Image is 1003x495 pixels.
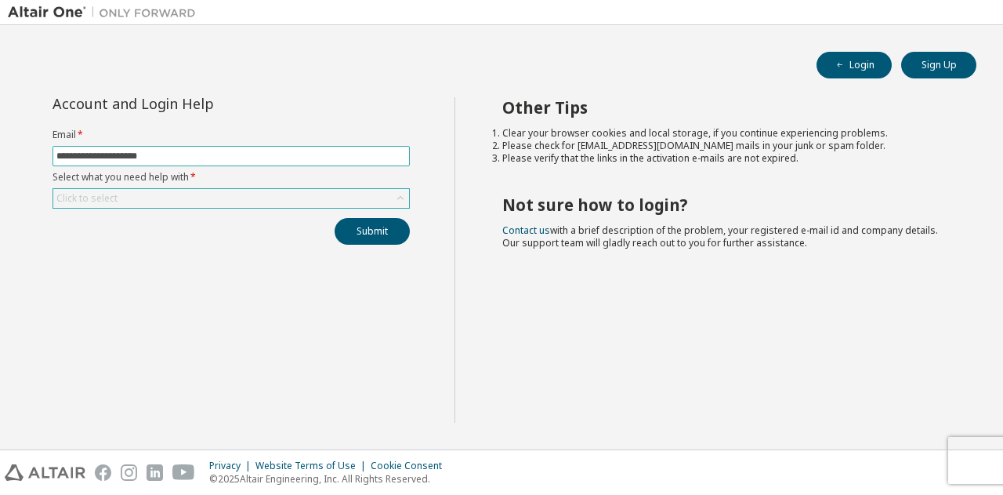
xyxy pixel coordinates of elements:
img: instagram.svg [121,464,137,481]
div: Click to select [56,192,118,205]
label: Email [53,129,410,141]
button: Login [817,52,892,78]
a: Contact us [502,224,550,237]
img: linkedin.svg [147,464,163,481]
div: Account and Login Help [53,97,339,110]
button: Submit [335,218,410,245]
li: Please verify that the links in the activation e-mails are not expired. [502,152,949,165]
button: Sign Up [901,52,976,78]
div: Click to select [53,189,409,208]
p: © 2025 Altair Engineering, Inc. All Rights Reserved. [209,472,451,486]
div: Privacy [209,460,255,472]
h2: Not sure how to login? [502,195,949,215]
div: Website Terms of Use [255,460,371,472]
h2: Other Tips [502,97,949,118]
span: with a brief description of the problem, your registered e-mail id and company details. Our suppo... [502,224,938,249]
li: Clear your browser cookies and local storage, if you continue experiencing problems. [502,127,949,140]
div: Cookie Consent [371,460,451,472]
img: Altair One [8,5,204,20]
img: altair_logo.svg [5,464,85,481]
li: Please check for [EMAIL_ADDRESS][DOMAIN_NAME] mails in your junk or spam folder. [502,140,949,152]
label: Select what you need help with [53,171,410,184]
img: youtube.svg [172,464,195,481]
img: facebook.svg [95,464,111,481]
